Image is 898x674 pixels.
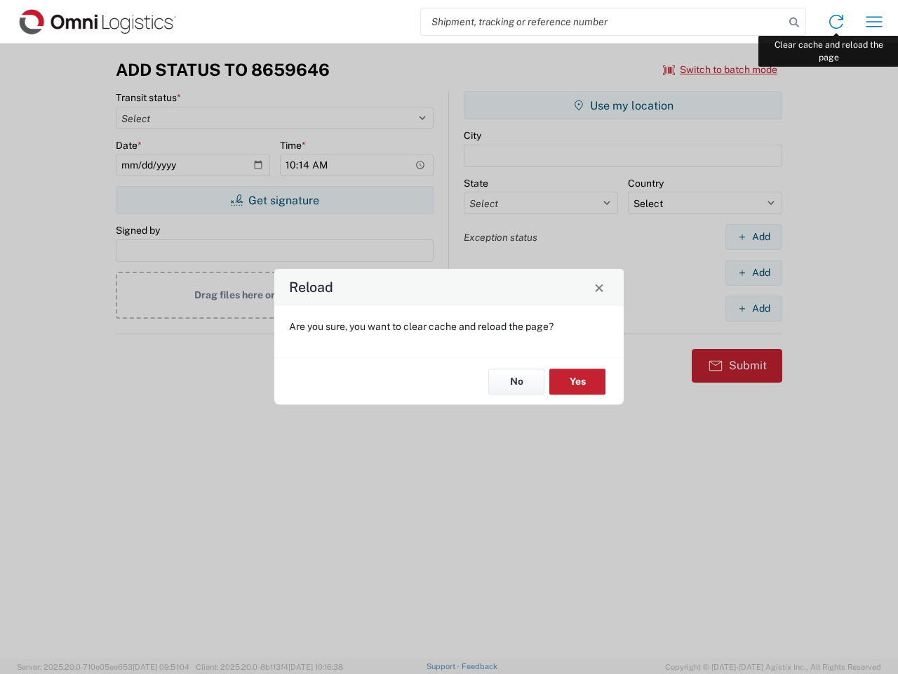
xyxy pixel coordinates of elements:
p: Are you sure, you want to clear cache and reload the page? [289,320,609,333]
button: Yes [549,369,605,395]
h4: Reload [289,277,333,298]
input: Shipment, tracking or reference number [421,8,784,35]
button: No [488,369,544,395]
button: Close [589,277,609,297]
